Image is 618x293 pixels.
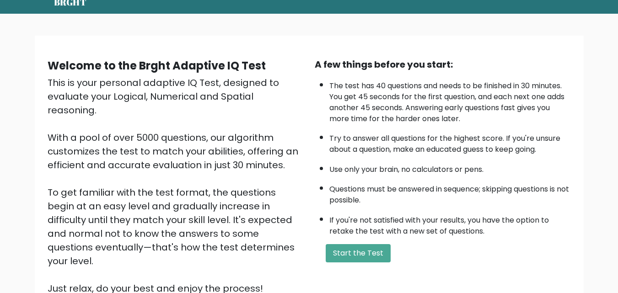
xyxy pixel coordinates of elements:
b: Welcome to the Brght Adaptive IQ Test [48,58,266,73]
li: Use only your brain, no calculators or pens. [329,160,571,175]
button: Start the Test [326,244,391,262]
li: If you're not satisfied with your results, you have the option to retake the test with a new set ... [329,210,571,237]
div: A few things before you start: [315,58,571,71]
li: Try to answer all questions for the highest score. If you're unsure about a question, make an edu... [329,128,571,155]
li: The test has 40 questions and needs to be finished in 30 minutes. You get 45 seconds for the firs... [329,76,571,124]
li: Questions must be answered in sequence; skipping questions is not possible. [329,179,571,206]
